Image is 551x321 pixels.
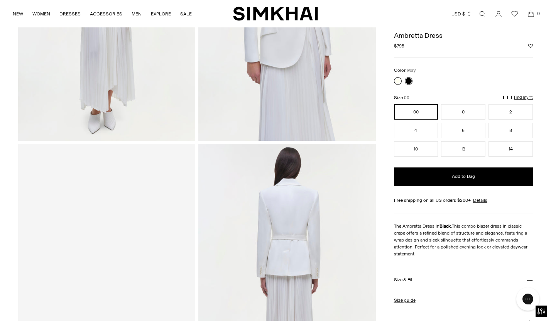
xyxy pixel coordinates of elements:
[90,5,122,22] a: ACCESSORIES
[233,6,318,21] a: SIMKHAI
[512,285,543,313] iframe: Gorgias live chat messenger
[441,141,485,157] button: 12
[394,197,533,204] div: Free shipping on all US orders $200+
[475,6,490,22] a: Open search modal
[394,94,409,101] label: Size:
[528,44,533,48] button: Add to Wishlist
[394,223,533,257] p: The Ambretta Dress in This combo blazer dress in classic crepe offers a refined blend of structur...
[394,141,438,157] button: 10
[507,6,522,22] a: Wishlist
[394,167,533,186] button: Add to Bag
[451,5,472,22] button: USD $
[407,68,416,73] span: Ivory
[452,173,475,180] span: Add to Bag
[488,104,533,120] button: 2
[394,42,404,49] span: $795
[473,197,487,204] a: Details
[32,5,50,22] a: WOMEN
[394,104,438,120] button: 00
[441,104,485,120] button: 0
[535,10,542,17] span: 0
[394,297,416,304] a: Size guide
[394,67,416,74] label: Color:
[13,5,23,22] a: NEW
[439,223,452,229] strong: Black.
[132,5,142,22] a: MEN
[488,141,533,157] button: 14
[180,5,192,22] a: SALE
[59,5,81,22] a: DRESSES
[394,277,412,282] h3: Size & Fit
[441,123,485,138] button: 6
[394,32,533,39] h1: Ambretta Dress
[151,5,171,22] a: EXPLORE
[394,270,533,290] button: Size & Fit
[404,95,409,100] span: 00
[523,6,539,22] a: Open cart modal
[6,292,78,315] iframe: Sign Up via Text for Offers
[394,123,438,138] button: 4
[488,123,533,138] button: 8
[491,6,506,22] a: Go to the account page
